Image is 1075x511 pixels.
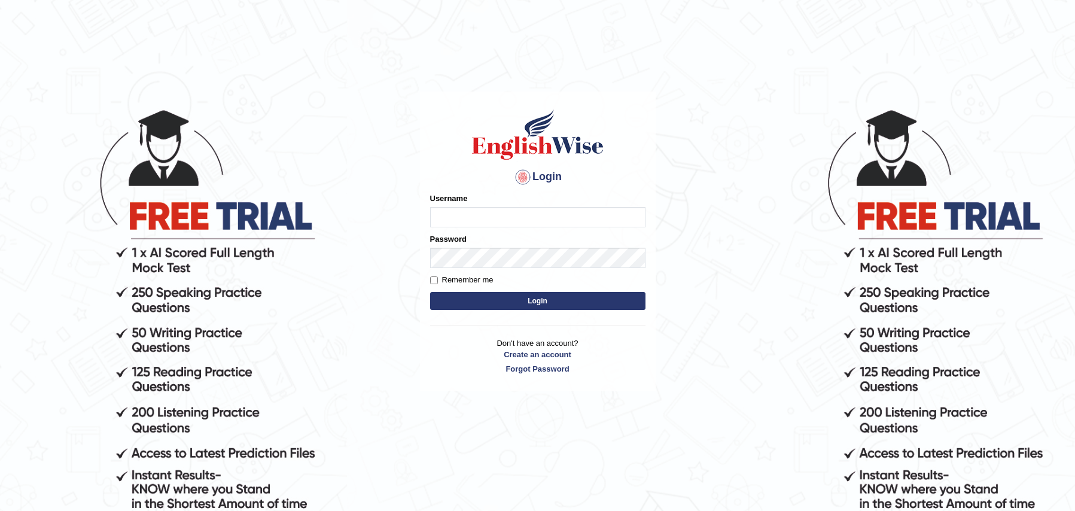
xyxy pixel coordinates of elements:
[430,193,468,204] label: Username
[430,363,645,375] a: Forgot Password
[430,276,438,284] input: Remember me
[430,337,645,375] p: Don't have an account?
[430,233,467,245] label: Password
[430,274,494,286] label: Remember me
[470,108,606,162] img: Logo of English Wise sign in for intelligent practice with AI
[430,292,645,310] button: Login
[430,349,645,360] a: Create an account
[430,168,645,187] h4: Login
